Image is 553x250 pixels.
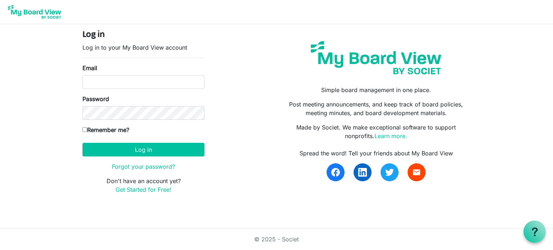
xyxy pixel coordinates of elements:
p: Log in to your My Board View account [82,43,204,52]
img: My Board View Logo [6,3,63,21]
p: Post meeting announcements, and keep track of board policies, meeting minutes, and board developm... [282,100,471,117]
img: linkedin.svg [358,168,367,177]
a: © 2025 - Societ [254,236,299,243]
img: my-board-view-societ.svg [305,36,447,80]
p: Made by Societ. We make exceptional software to support nonprofits. [282,123,471,140]
p: Don't have an account yet? [82,177,204,194]
img: facebook.svg [331,168,340,177]
p: Simple board management in one place. [282,86,471,94]
button: Log in [82,143,204,156]
a: email [408,163,426,181]
label: Remember me? [82,126,129,134]
a: Get Started for Free! [116,186,171,193]
h4: Log in [82,30,204,40]
div: Spread the word! Tell your friends about My Board View [282,149,471,158]
img: twitter.svg [385,168,394,177]
span: email [412,168,421,177]
input: Remember me? [82,127,87,132]
label: Email [82,64,97,72]
label: Password [82,95,109,103]
a: Forgot your password? [112,163,175,170]
a: Learn more. [374,132,407,140]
